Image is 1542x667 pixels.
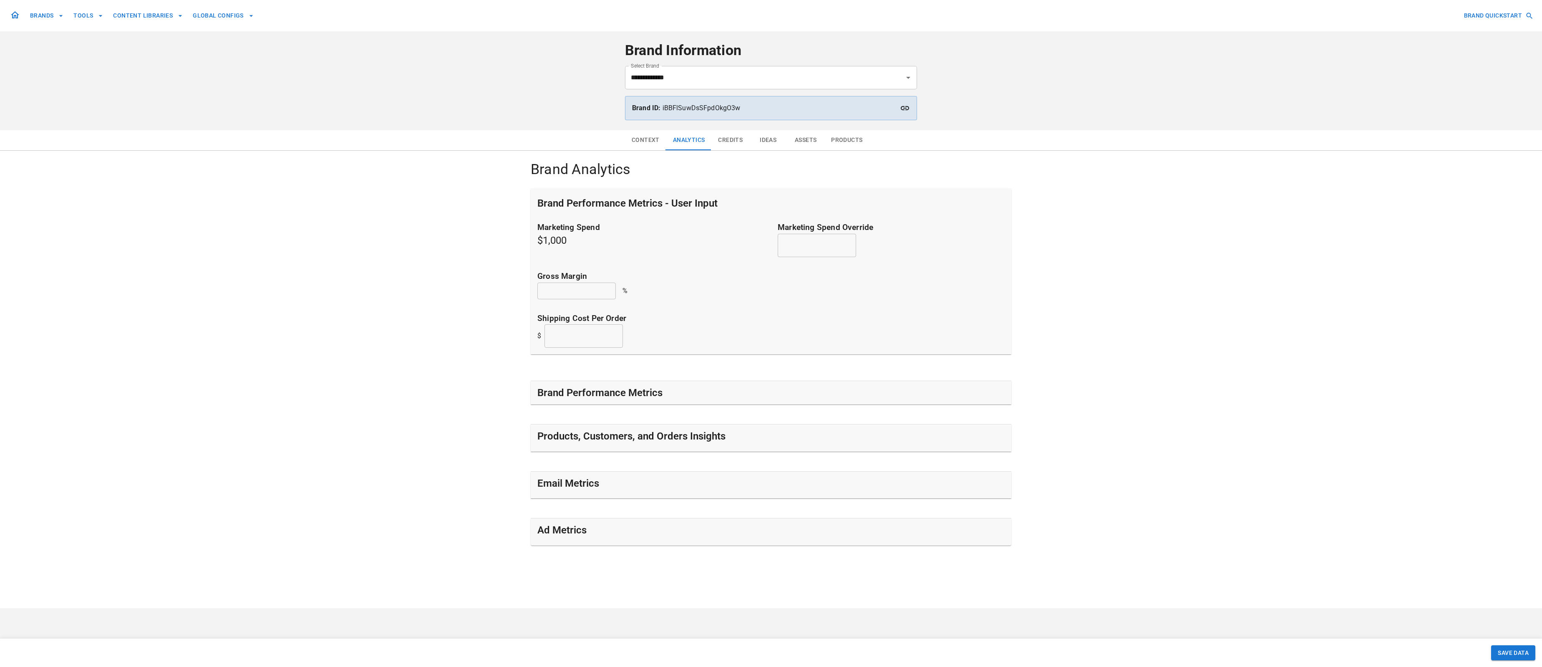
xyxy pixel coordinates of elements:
[27,8,67,23] button: BRANDS
[531,424,1011,451] div: Products, Customers, and Orders Insights
[1461,8,1535,23] button: BRAND QUICKSTART
[537,477,599,490] h5: Email Metrics
[537,313,1005,325] p: Shipping cost per order
[110,8,186,23] button: CONTENT LIBRARIES
[625,130,666,150] button: Context
[537,222,764,257] h5: $1,000
[537,523,587,537] h5: Ad Metrics
[625,42,917,59] h4: Brand Information
[666,130,712,150] button: Analytics
[711,130,749,150] button: Credits
[537,197,718,210] h5: Brand Performance Metrics - User Input
[531,472,1011,498] div: Email Metrics
[778,222,1005,234] p: Marketing Spend Override
[537,430,726,443] h5: Products, Customers, and Orders Insights
[70,8,106,23] button: TOOLS
[537,386,663,399] h5: Brand Performance Metrics
[531,188,1011,218] div: Brand Performance Metrics - User Input
[631,62,659,69] label: Select Brand
[531,161,1011,178] h4: Brand Analytics
[632,104,660,112] strong: Brand ID:
[902,72,914,83] button: Open
[787,130,824,150] button: Assets
[537,270,1005,283] p: Gross margin
[531,381,1011,404] div: Brand Performance Metrics
[531,518,1011,545] div: Ad Metrics
[1491,645,1535,661] button: SAVE DATA
[189,8,257,23] button: GLOBAL CONFIGS
[632,103,910,113] p: iBBFlSuwDsSFpdOkgO3w
[749,130,787,150] button: Ideas
[824,130,869,150] button: Products
[537,222,764,234] p: Marketing Spend
[622,286,627,296] p: %
[537,331,541,341] p: $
